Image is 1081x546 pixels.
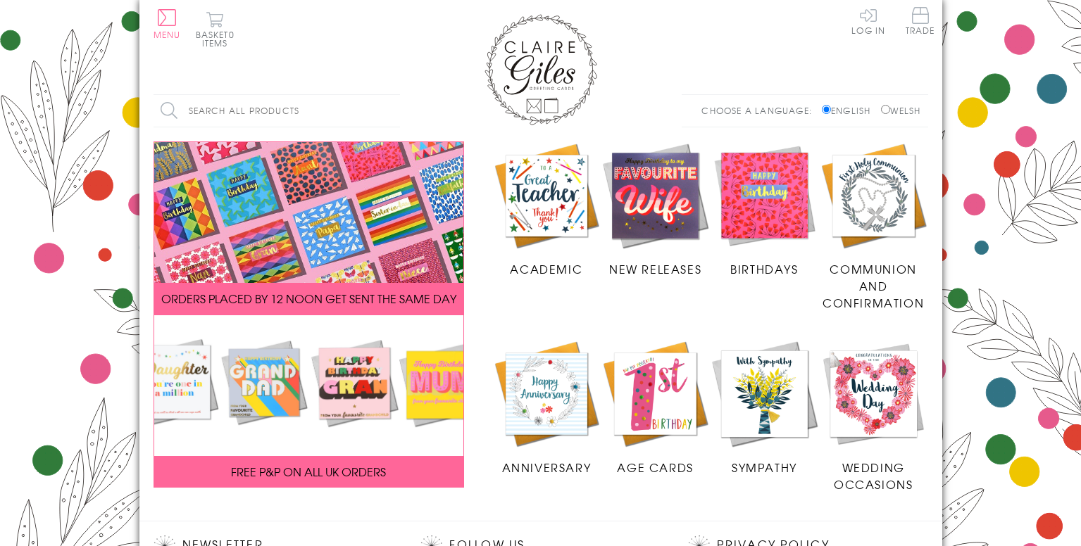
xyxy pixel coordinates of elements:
[154,9,181,39] button: Menu
[154,95,400,127] input: Search all products
[851,7,885,34] a: Log In
[819,339,928,493] a: Wedding Occasions
[710,339,819,476] a: Sympathy
[617,459,693,476] span: Age Cards
[601,141,710,278] a: New Releases
[834,459,913,493] span: Wedding Occasions
[196,11,235,47] button: Basket0 items
[161,290,456,307] span: ORDERS PLACED BY 12 NOON GET SENT THE SAME DAY
[202,28,235,49] span: 0 items
[732,459,797,476] span: Sympathy
[485,14,597,125] img: Claire Giles Greetings Cards
[701,104,819,117] p: Choose a language:
[609,260,701,277] span: New Releases
[819,141,928,312] a: Communion and Confirmation
[730,260,798,277] span: Birthdays
[822,104,877,117] label: English
[822,105,831,114] input: English
[492,339,601,476] a: Anniversary
[231,463,386,480] span: FREE P&P ON ALL UK ORDERS
[502,459,592,476] span: Anniversary
[823,260,924,311] span: Communion and Confirmation
[906,7,935,37] a: Trade
[510,260,582,277] span: Academic
[601,339,710,476] a: Age Cards
[906,7,935,34] span: Trade
[386,95,400,127] input: Search
[710,141,819,278] a: Birthdays
[881,104,921,117] label: Welsh
[881,105,890,114] input: Welsh
[154,28,181,41] span: Menu
[492,141,601,278] a: Academic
